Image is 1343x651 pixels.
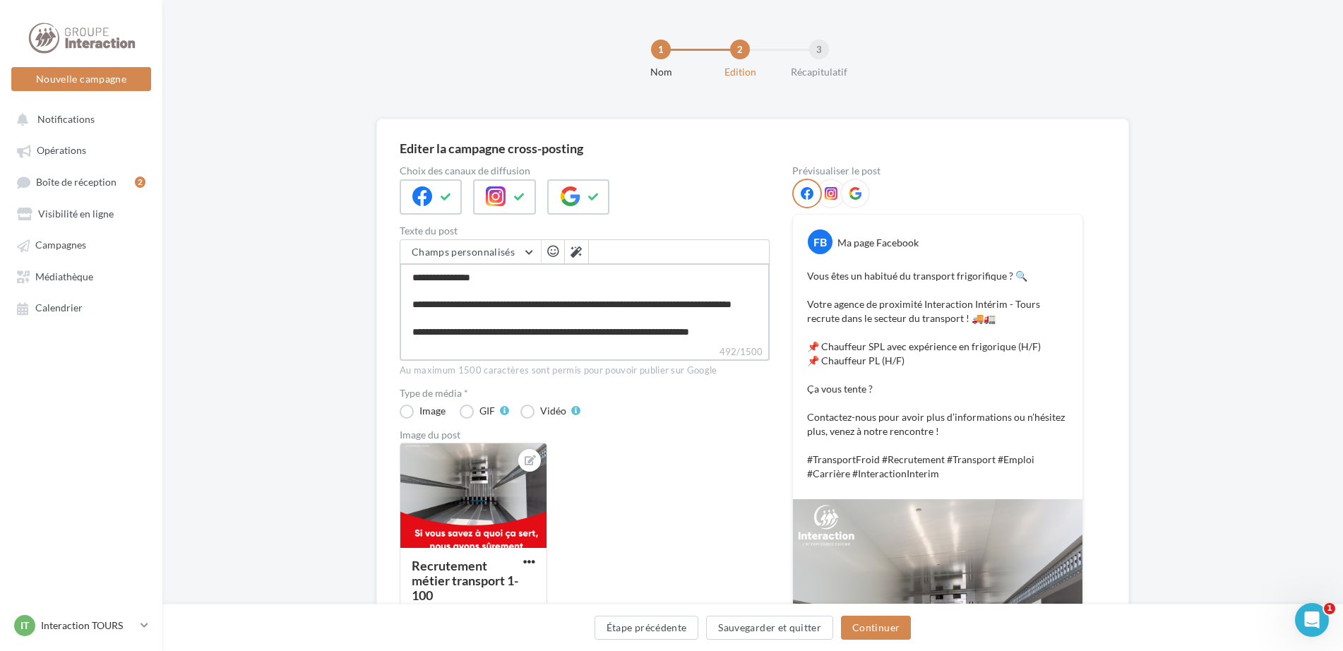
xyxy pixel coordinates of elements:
[400,226,770,236] label: Texte du post
[841,616,911,640] button: Continuer
[35,239,86,251] span: Campagnes
[11,67,151,91] button: Nouvelle campagne
[135,177,145,188] div: 2
[8,169,154,195] a: Boîte de réception2
[595,616,699,640] button: Étape précédente
[400,142,583,155] div: Editer la campagne cross-posting
[38,208,114,220] span: Visibilité en ligne
[730,40,750,59] div: 2
[774,65,864,79] div: Récapitulatif
[479,406,495,416] div: GIF
[616,65,706,79] div: Nom
[695,65,785,79] div: Edition
[651,40,671,59] div: 1
[8,263,154,289] a: Médiathèque
[540,406,566,416] div: Vidéo
[41,619,135,633] p: Interaction TOURS
[807,269,1068,481] p: Vous êtes un habitué du transport frigorifique ? 🔍 Votre agence de proximité Interaction Intérim ...
[37,113,95,125] span: Notifications
[20,619,29,633] span: IT
[412,558,518,603] div: Recrutement métier transport 1-100
[808,229,832,254] div: FB
[8,106,148,131] button: Notifications
[400,388,770,398] label: Type de média *
[8,137,154,162] a: Opérations
[837,236,919,250] div: Ma page Facebook
[35,270,93,282] span: Médiathèque
[792,166,1083,176] div: Prévisualiser le post
[37,145,86,157] span: Opérations
[400,364,770,377] div: Au maximum 1500 caractères sont permis pour pouvoir publier sur Google
[400,430,770,440] div: Image du post
[35,302,83,314] span: Calendrier
[400,240,541,264] button: Champs personnalisés
[809,40,829,59] div: 3
[8,201,154,226] a: Visibilité en ligne
[8,232,154,257] a: Campagnes
[8,294,154,320] a: Calendrier
[1324,603,1335,614] span: 1
[706,616,833,640] button: Sauvegarder et quitter
[412,246,515,258] span: Champs personnalisés
[11,612,151,639] a: IT Interaction TOURS
[419,406,446,416] div: Image
[36,176,117,188] span: Boîte de réception
[400,166,770,176] label: Choix des canaux de diffusion
[400,345,770,361] label: 492/1500
[1295,603,1329,637] iframe: Intercom live chat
